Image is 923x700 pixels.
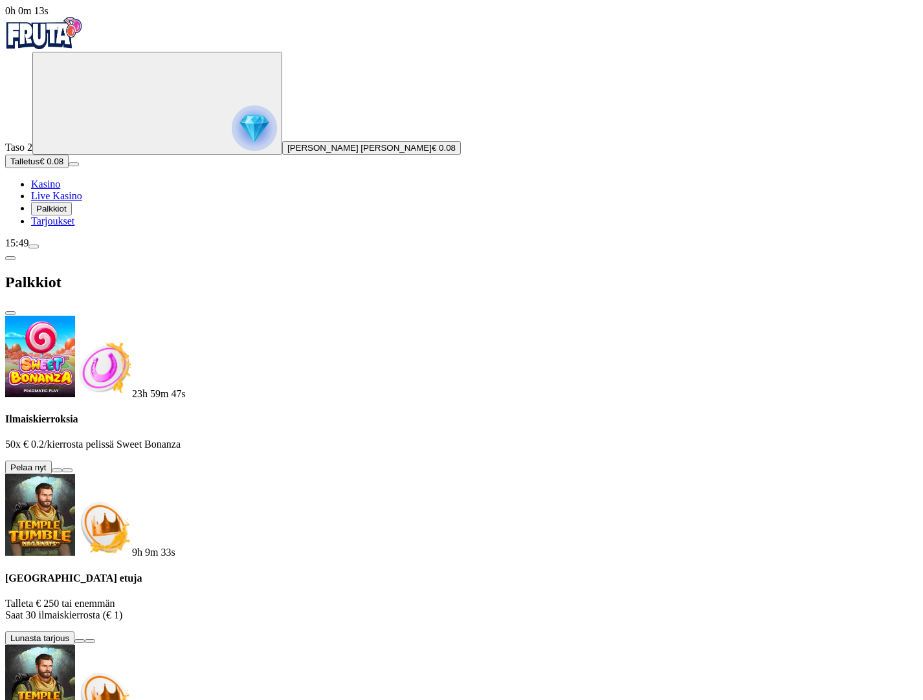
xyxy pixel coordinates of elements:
button: info [62,468,72,472]
button: [PERSON_NAME] [PERSON_NAME]€ 0.08 [282,141,461,155]
img: Deposit bonus icon [75,499,132,556]
nav: Main menu [5,179,918,227]
button: menu [28,245,39,248]
span: € 0.08 [39,157,63,166]
span: 15:49 [5,237,28,248]
span: countdown [132,547,175,558]
button: reward progress [32,52,282,155]
img: Fruta [5,17,83,49]
a: Fruta [5,40,83,51]
span: user session time [5,5,49,16]
button: menu [69,162,79,166]
button: close [5,311,16,315]
h4: [GEOGRAPHIC_DATA] etuja [5,573,918,584]
button: Talletusplus icon€ 0.08 [5,155,69,168]
p: Talleta € 250 tai enemmän Saat 30 ilmaiskierrosta (€ 1) [5,598,918,621]
button: Palkkiot [31,202,72,215]
a: Live Kasino [31,190,82,201]
button: Lunasta tarjous [5,631,74,645]
span: [PERSON_NAME] [PERSON_NAME] [287,143,432,153]
img: Freespins bonus icon [75,340,132,397]
nav: Primary [5,17,918,227]
span: Taso 2 [5,142,32,153]
p: 50x € 0.2/kierrosta pelissä Sweet Bonanza [5,439,918,450]
h4: Ilmaiskierroksia [5,413,918,425]
span: Pelaa nyt [10,463,47,472]
span: € 0.08 [432,143,456,153]
a: Tarjoukset [31,215,74,226]
button: Pelaa nyt [5,461,52,474]
button: info [85,639,95,643]
button: chevron-left icon [5,256,16,260]
img: Sweet Bonanza [5,316,75,397]
span: countdown [132,388,186,399]
span: Palkkiot [36,204,67,213]
a: Kasino [31,179,60,190]
span: Talletus [10,157,39,166]
h2: Palkkiot [5,274,918,291]
span: Lunasta tarjous [10,633,69,643]
img: Temple Tumble [5,474,75,556]
img: reward progress [232,105,277,151]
